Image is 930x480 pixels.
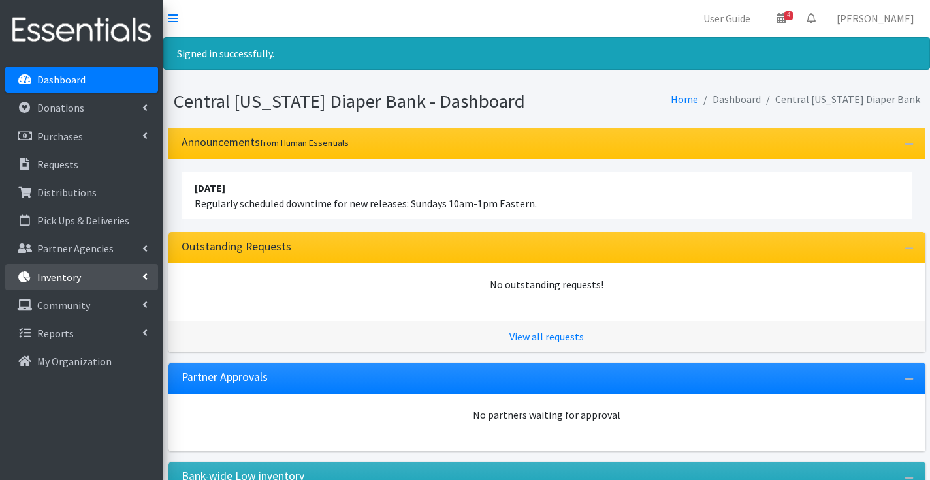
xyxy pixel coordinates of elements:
[174,90,542,113] h1: Central [US_STATE] Diaper Bank - Dashboard
[5,123,158,149] a: Purchases
[37,271,81,284] p: Inventory
[5,292,158,318] a: Community
[5,179,158,205] a: Distributions
[37,73,86,86] p: Dashboard
[182,172,912,219] li: Regularly scheduled downtime for new releases: Sundays 10am-1pm Eastern.
[784,11,793,20] span: 4
[766,5,796,31] a: 4
[5,151,158,177] a: Requests
[5,264,158,290] a: Inventory
[182,370,268,384] h3: Partner Approvals
[5,8,158,52] img: HumanEssentials
[182,240,291,254] h3: Outstanding Requests
[826,5,925,31] a: [PERSON_NAME]
[698,90,761,109] li: Dashboard
[37,242,114,255] p: Partner Agencies
[5,348,158,374] a: My Organization
[37,186,97,199] p: Distributions
[182,277,912,292] div: No outstanding requests!
[5,320,158,346] a: Reports
[195,181,225,194] strong: [DATE]
[37,214,129,227] p: Pick Ups & Deliveries
[37,299,90,312] p: Community
[5,67,158,93] a: Dashboard
[5,207,158,233] a: Pick Ups & Deliveries
[37,130,83,143] p: Purchases
[5,235,158,262] a: Partner Agencies
[37,158,78,171] p: Requests
[37,327,74,340] p: Reports
[693,5,761,31] a: User Guide
[163,37,930,70] div: Signed in successfully.
[37,355,112,368] p: My Organization
[761,90,920,109] li: Central [US_STATE] Diaper Bank
[5,95,158,121] a: Donations
[509,330,584,343] a: View all requests
[260,137,349,149] small: from Human Essentials
[671,93,698,106] a: Home
[37,101,84,114] p: Donations
[182,136,349,149] h3: Announcements
[182,407,912,423] div: No partners waiting for approval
